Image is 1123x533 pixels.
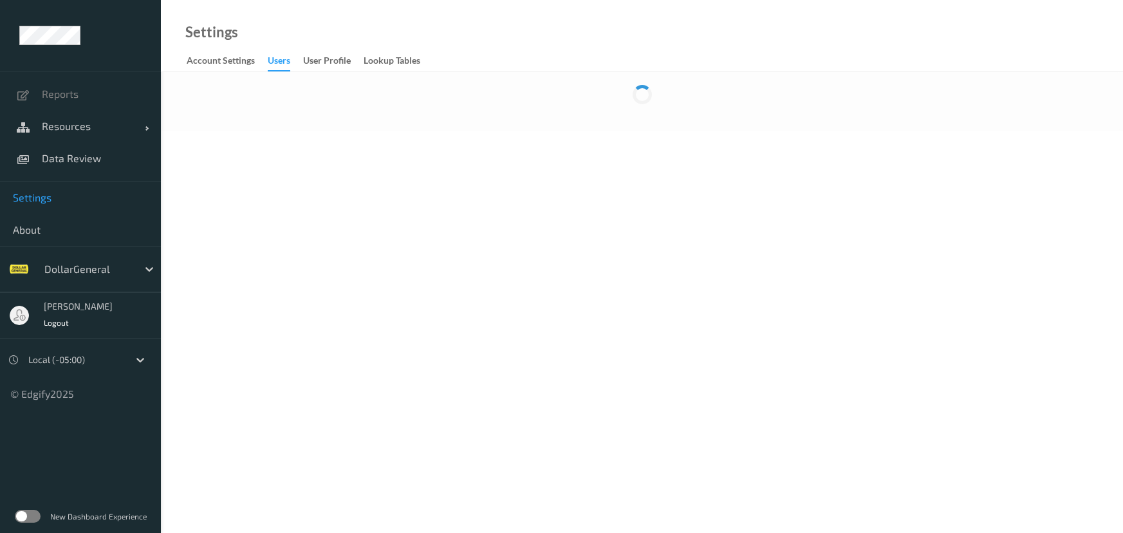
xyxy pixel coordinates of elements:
div: User Profile [303,54,351,70]
a: users [268,52,303,71]
div: Account Settings [187,54,255,70]
a: User Profile [303,52,364,70]
a: Account Settings [187,52,268,70]
a: Lookup Tables [364,52,433,70]
div: users [268,54,290,71]
a: Settings [185,26,238,39]
div: Lookup Tables [364,54,420,70]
